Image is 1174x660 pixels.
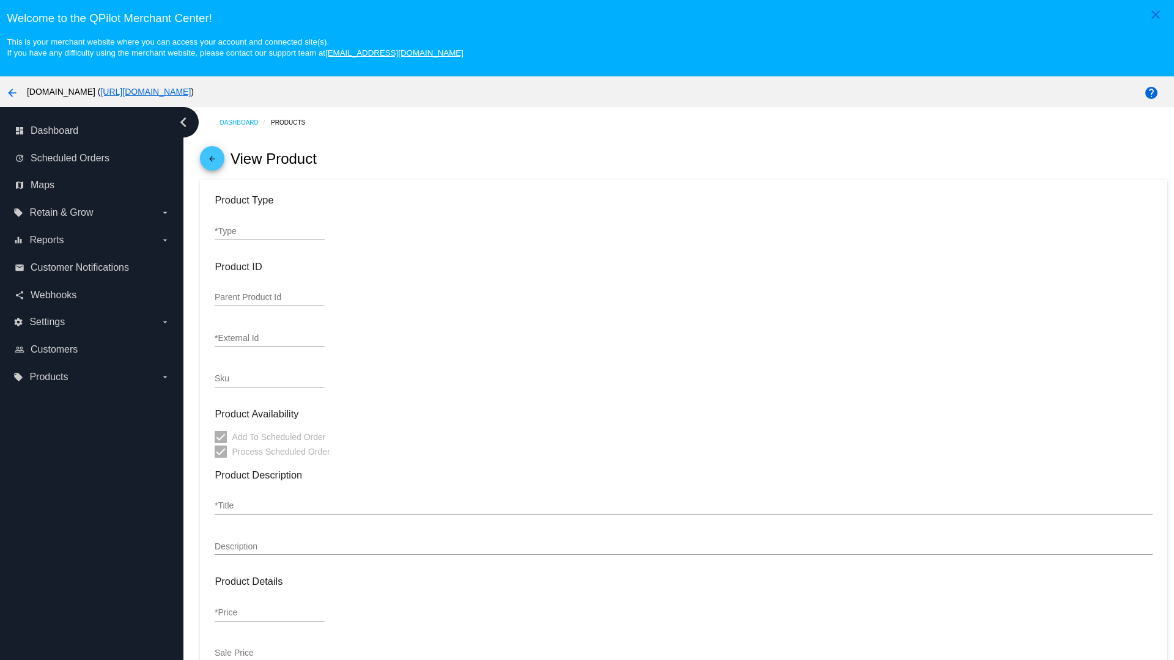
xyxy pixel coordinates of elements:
[215,576,1152,587] h3: Product Details
[174,112,193,132] i: chevron_left
[31,290,76,301] span: Webhooks
[215,608,325,618] input: *Price
[160,235,170,245] i: arrow_drop_down
[325,48,463,57] a: [EMAIL_ADDRESS][DOMAIN_NAME]
[160,317,170,327] i: arrow_drop_down
[29,235,64,246] span: Reports
[215,334,325,343] input: *External Id
[1148,7,1163,22] mat-icon: close
[231,150,317,167] h2: View Product
[15,153,24,163] i: update
[232,430,325,444] span: Add To Scheduled Order
[15,340,170,359] a: people_outline Customers
[100,87,191,97] a: [URL][DOMAIN_NAME]
[160,372,170,382] i: arrow_drop_down
[15,285,170,305] a: share Webhooks
[27,87,194,97] span: [DOMAIN_NAME] ( )
[13,208,23,218] i: local_offer
[215,542,1152,552] input: Description
[1144,86,1159,100] mat-icon: help
[13,235,23,245] i: equalizer
[232,444,330,459] span: Process Scheduled Order
[160,208,170,218] i: arrow_drop_down
[31,153,109,164] span: Scheduled Orders
[31,262,129,273] span: Customer Notifications
[215,408,1152,420] h3: Product Availability
[220,113,271,132] a: Dashboard
[13,317,23,327] i: settings
[215,261,1152,273] h3: Product ID
[31,180,54,191] span: Maps
[29,372,68,383] span: Products
[15,180,24,190] i: map
[215,374,325,384] input: Sku
[215,227,325,237] input: *Type
[15,290,24,300] i: share
[15,126,24,136] i: dashboard
[215,648,325,658] input: Sale Price
[7,12,1167,25] h3: Welcome to the QPilot Merchant Center!
[31,125,78,136] span: Dashboard
[215,501,1152,511] input: *Title
[29,207,93,218] span: Retain & Grow
[15,258,170,277] a: email Customer Notifications
[29,317,65,328] span: Settings
[271,113,316,132] a: Products
[15,121,170,141] a: dashboard Dashboard
[15,175,170,195] a: map Maps
[15,345,24,354] i: people_outline
[215,469,1152,481] h3: Product Description
[13,372,23,382] i: local_offer
[215,194,1152,206] h3: Product Type
[7,37,463,57] small: This is your merchant website where you can access your account and connected site(s). If you hav...
[31,344,78,355] span: Customers
[215,293,325,302] input: Parent Product Id
[205,155,220,169] mat-icon: arrow_back
[5,86,20,100] mat-icon: arrow_back
[15,263,24,273] i: email
[15,148,170,168] a: update Scheduled Orders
